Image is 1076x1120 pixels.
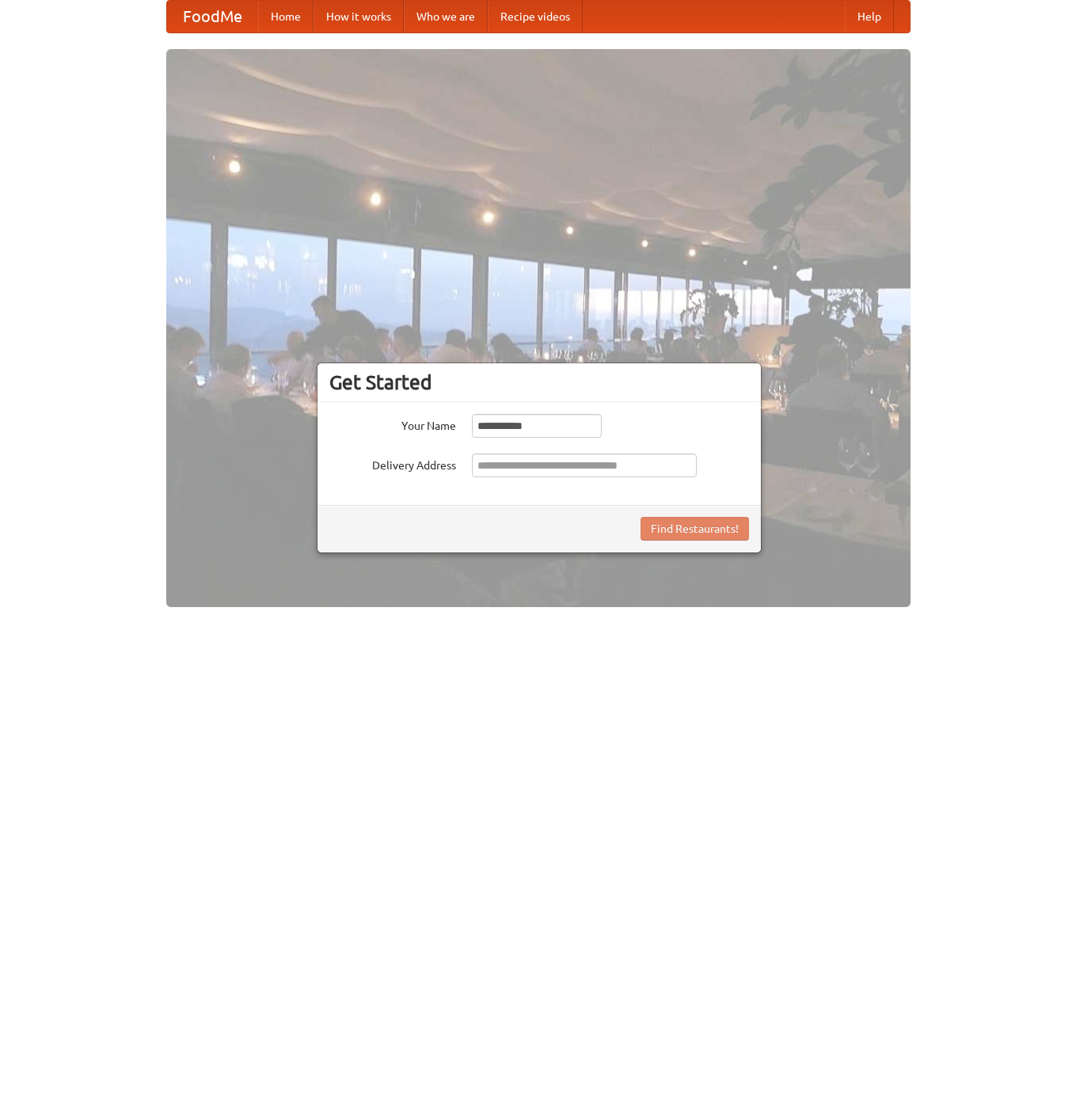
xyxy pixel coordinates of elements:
[641,517,749,541] button: Find Restaurants!
[329,454,456,473] label: Delivery Address
[167,1,258,32] a: FoodMe
[258,1,314,32] a: Home
[329,414,456,434] label: Your Name
[488,1,583,32] a: Recipe videos
[404,1,488,32] a: Who we are
[845,1,894,32] a: Help
[314,1,404,32] a: How it works
[329,370,749,394] h3: Get Started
